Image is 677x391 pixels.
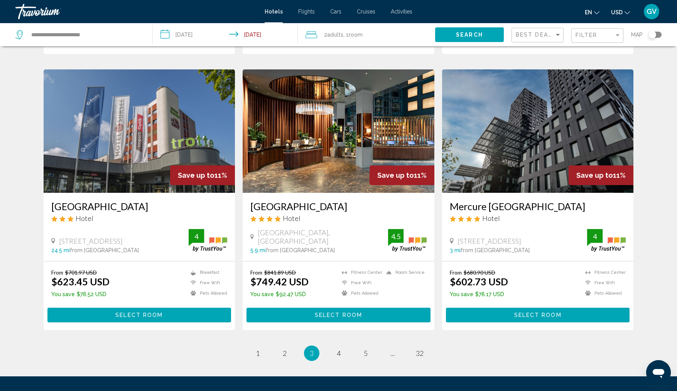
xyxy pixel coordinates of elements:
[450,247,461,253] span: 3 mi
[59,237,123,245] span: [STREET_ADDRESS]
[391,8,412,15] a: Activities
[246,310,431,318] a: Select Room
[250,201,427,212] h3: [GEOGRAPHIC_DATA]
[450,201,626,212] a: Mercure [GEOGRAPHIC_DATA]
[631,29,643,40] span: Map
[51,201,228,212] a: [GEOGRAPHIC_DATA]
[646,360,671,385] iframe: Кнопка запуска окна обмена сообщениями
[416,349,424,357] span: 32
[388,229,427,252] img: trustyou-badge.svg
[611,7,630,18] button: Change currency
[446,308,630,322] button: Select Room
[250,269,262,276] span: From
[250,291,309,297] p: $92.47 USD
[15,4,257,19] a: Travorium
[44,69,235,193] img: Hotel image
[450,214,626,222] div: 4 star Hotel
[587,232,603,241] div: 4
[516,32,556,38] span: Best Deals
[585,9,592,15] span: en
[65,269,97,276] del: $701.97 USD
[178,171,214,179] span: Save up to
[357,8,375,15] a: Cruises
[283,349,287,357] span: 2
[456,32,483,38] span: Search
[611,9,623,15] span: USD
[643,31,662,38] button: Toggle map
[435,27,504,42] button: Search
[115,312,163,319] span: Select Room
[283,214,301,222] span: Hotel
[51,276,110,287] ins: $623.45 USD
[377,171,414,179] span: Save up to
[324,29,343,40] span: 2
[51,247,70,253] span: 24.5 mi
[364,349,368,357] span: 5
[647,8,657,15] span: GV
[571,28,623,44] button: Filter
[576,171,613,179] span: Save up to
[587,229,626,252] img: trustyou-badge.svg
[382,269,427,276] li: Room Service
[464,269,495,276] del: $680.90 USD
[338,269,382,276] li: Fitness Center
[243,69,434,193] img: Hotel image
[250,247,266,253] span: 5.9 mi
[298,8,315,15] a: Flights
[450,291,508,297] p: $78.17 USD
[338,280,382,286] li: Free WiFi
[585,7,599,18] button: Change language
[442,69,634,193] img: Hotel image
[581,269,626,276] li: Fitness Center
[51,291,75,297] span: You save
[338,290,382,297] li: Pets Allowed
[70,247,139,253] span: from [GEOGRAPHIC_DATA]
[461,247,530,253] span: from [GEOGRAPHIC_DATA]
[482,214,500,222] span: Hotel
[569,165,633,185] div: 11%
[266,247,335,253] span: from [GEOGRAPHIC_DATA]
[514,312,562,319] span: Select Room
[44,345,634,361] ul: Pagination
[47,308,231,322] button: Select Room
[450,291,473,297] span: You save
[51,214,228,222] div: 3 star Hotel
[581,280,626,286] li: Free WiFi
[153,23,298,46] button: Check-in date: Aug 31, 2025 Check-out date: Sep 3, 2025
[47,310,231,318] a: Select Room
[349,32,363,38] span: Room
[187,290,227,297] li: Pets Allowed
[250,291,274,297] span: You save
[310,349,314,357] span: 3
[250,214,427,222] div: 4 star Hotel
[450,276,508,287] ins: $602.73 USD
[516,32,561,39] mat-select: Sort by
[337,349,341,357] span: 4
[189,232,204,241] div: 4
[189,229,227,252] img: trustyou-badge.svg
[76,214,93,222] span: Hotel
[446,310,630,318] a: Select Room
[51,269,63,276] span: From
[581,290,626,297] li: Pets Allowed
[330,8,341,15] a: Cars
[388,232,403,241] div: 4.5
[265,8,283,15] a: Hotels
[250,276,309,287] ins: $749.42 USD
[370,165,434,185] div: 11%
[642,3,662,20] button: User Menu
[298,23,435,46] button: Travelers: 2 adults, 0 children
[187,280,227,286] li: Free WiFi
[576,32,598,38] span: Filter
[264,269,296,276] del: $841.89 USD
